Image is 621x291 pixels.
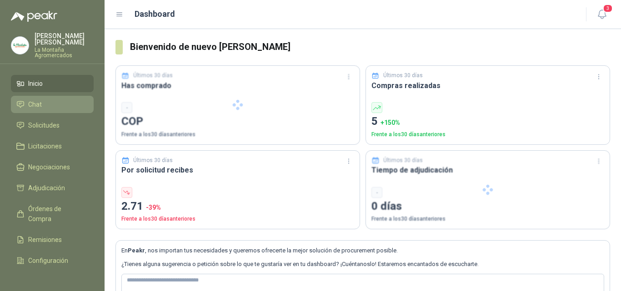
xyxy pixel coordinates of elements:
span: Órdenes de Compra [28,204,85,224]
p: [PERSON_NAME] [PERSON_NAME] [35,33,94,45]
img: Company Logo [11,37,29,54]
p: En , nos importan tus necesidades y queremos ofrecerte la mejor solución de procurement posible. [121,246,604,255]
span: Negociaciones [28,162,70,172]
b: Peakr [128,247,145,254]
a: Solicitudes [11,117,94,134]
span: Adjudicación [28,183,65,193]
a: Chat [11,96,94,113]
h3: Por solicitud recibes [121,164,354,176]
span: Configuración [28,256,68,266]
p: 5 [371,113,604,130]
a: Configuración [11,252,94,269]
a: Negociaciones [11,158,94,176]
span: Remisiones [28,235,62,245]
a: Remisiones [11,231,94,248]
a: Licitaciones [11,138,94,155]
p: Frente a los 30 días anteriores [121,215,354,223]
h3: Compras realizadas [371,80,604,91]
p: ¿Tienes alguna sugerencia o petición sobre lo que te gustaría ver en tu dashboard? ¡Cuéntanoslo! ... [121,260,604,269]
h3: Bienvenido de nuevo [PERSON_NAME] [130,40,610,54]
span: 3 [603,4,613,13]
img: Logo peakr [11,11,57,22]
p: Últimos 30 días [383,71,423,80]
span: + 150 % [381,119,400,126]
span: Solicitudes [28,120,60,130]
a: Adjudicación [11,179,94,197]
button: 3 [594,6,610,23]
p: Frente a los 30 días anteriores [371,130,604,139]
a: Órdenes de Compra [11,200,94,227]
span: Licitaciones [28,141,62,151]
span: -39 % [146,204,161,211]
p: La Montaña Agromercados [35,47,94,58]
p: Últimos 30 días [133,156,173,165]
p: 2.71 [121,198,354,215]
span: Inicio [28,79,43,89]
a: Inicio [11,75,94,92]
h1: Dashboard [135,8,175,20]
span: Chat [28,99,42,109]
